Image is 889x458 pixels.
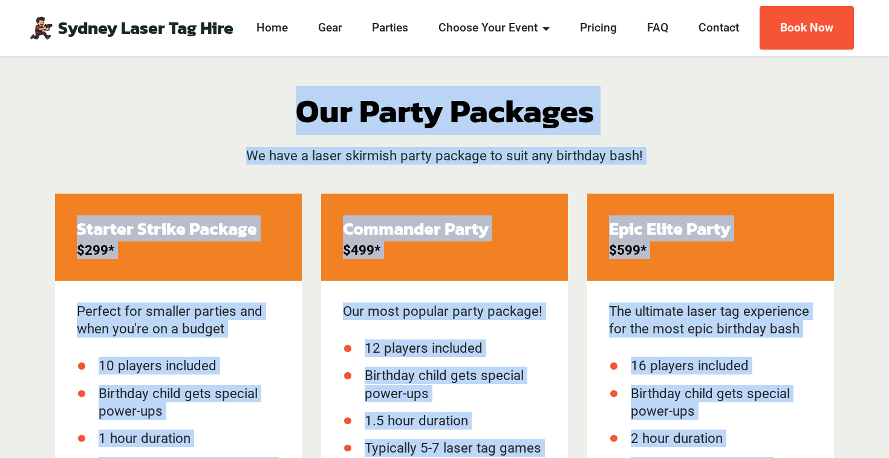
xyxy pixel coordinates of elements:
span: Birthday child gets special power-ups [99,385,258,419]
strong: Epic Elite Party [609,215,731,241]
a: Pricing [576,19,620,37]
a: Choose Your Event [435,19,554,37]
span: 1 hour duration [99,430,190,446]
p: Perfect for smaller parties and when you're on a budget [77,303,280,338]
strong: $599* [609,242,646,258]
span: 1.5 hour duration [365,413,468,428]
a: FAQ [643,19,672,37]
a: Book Now [760,6,854,50]
strong: $499* [343,242,380,258]
a: Home [253,19,291,37]
a: Contact [695,19,743,37]
span: Birthday child gets special power-ups [365,367,524,401]
a: Parties [369,19,412,37]
span: Birthday child gets special power-ups [631,385,790,419]
span: 10 players included [99,358,217,373]
strong: Commander Party [343,215,489,241]
a: Sydney Laser Tag Hire [58,19,233,37]
span: 2 hour duration [631,430,723,446]
p: The ultimate laser tag experience for the most epic birthday bash [609,303,812,338]
span: 16 players included [631,358,749,373]
strong: Our Party Packages [296,86,594,135]
span: Typically 5-7 laser tag games [365,440,541,456]
img: Mobile Laser Tag Parties Sydney [29,16,53,40]
a: Gear [314,19,346,37]
strong: $299* [77,242,114,258]
strong: Starter Strike Package [77,215,257,241]
h5: We have a laser skirmish party package to suit any birthday bash! [212,147,677,165]
span: 12 players included [365,340,483,356]
p: Our most popular party package! [343,303,546,320]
